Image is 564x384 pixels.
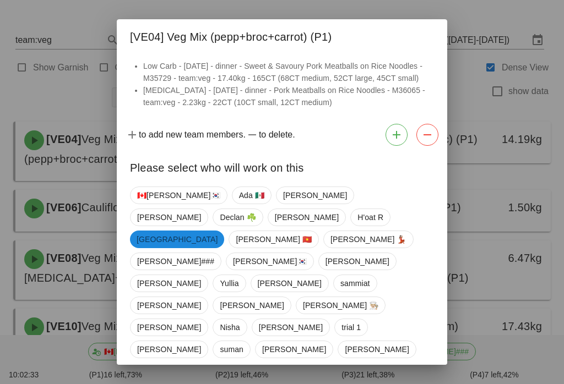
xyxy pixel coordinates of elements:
[143,84,434,108] li: [MEDICAL_DATA] - [DATE] - dinner - Pork Meatballs on Rice Noodles - M36065 - team:veg - 2.23kg - ...
[137,341,201,358] span: [PERSON_NAME]
[233,253,307,270] span: [PERSON_NAME]🇰🇷
[330,231,406,248] span: [PERSON_NAME] 💃🏽
[117,19,447,51] div: [VE04] Veg Mix (pepp+broc+carrot) (P1)
[220,319,240,336] span: Nisha
[220,209,256,226] span: Declan ☘️
[239,187,264,204] span: Ada 🇲🇽
[137,209,201,226] span: [PERSON_NAME]
[137,187,220,204] span: 🇨🇦[PERSON_NAME]🇰🇷
[259,319,323,336] span: [PERSON_NAME]
[117,150,447,182] div: Please select who will work on this
[357,209,383,226] span: H'oat R
[262,341,326,358] span: [PERSON_NAME]
[283,187,347,204] span: [PERSON_NAME]
[236,231,312,248] span: [PERSON_NAME] 🇻🇳
[137,297,201,314] span: [PERSON_NAME]
[137,231,218,248] span: [GEOGRAPHIC_DATA]
[345,341,409,358] span: [PERSON_NAME]
[340,275,370,292] span: sammiat
[137,253,214,270] span: [PERSON_NAME]###
[220,297,284,314] span: [PERSON_NAME]
[326,253,389,270] span: [PERSON_NAME]
[137,275,201,292] span: [PERSON_NAME]
[275,209,339,226] span: [PERSON_NAME]
[143,60,434,84] li: Low Carb - [DATE] - dinner - Sweet & Savoury Pork Meatballs on Rice Noodles - M35729 - team:veg -...
[341,319,361,336] span: trial 1
[220,341,243,358] span: suman
[303,297,379,314] span: [PERSON_NAME] 👨🏼‍🍳
[117,119,447,150] div: to add new team members. to delete.
[137,319,201,336] span: [PERSON_NAME]
[258,275,322,292] span: [PERSON_NAME]
[220,275,238,292] span: Yullia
